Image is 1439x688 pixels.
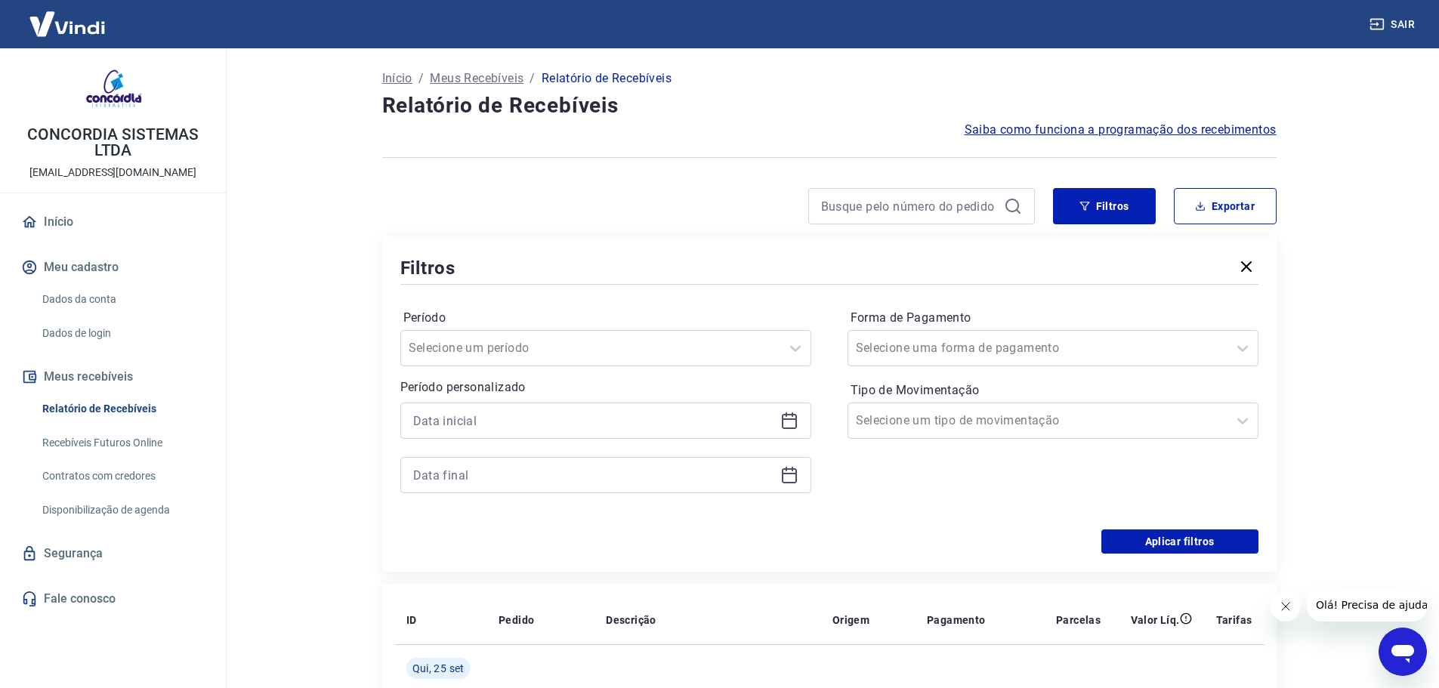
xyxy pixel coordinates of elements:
[430,69,523,88] a: Meus Recebíveis
[1131,612,1180,628] p: Valor Líq.
[1307,588,1427,622] iframe: Mensagem da empresa
[29,165,196,180] p: [EMAIL_ADDRESS][DOMAIN_NAME]
[36,393,208,424] a: Relatório de Recebíveis
[36,318,208,349] a: Dados de login
[965,121,1277,139] a: Saiba como funciona a programação dos recebimentos
[413,464,774,486] input: Data final
[1101,529,1258,554] button: Aplicar filtros
[1174,188,1277,224] button: Exportar
[36,461,208,492] a: Contratos com credores
[821,195,998,218] input: Busque pelo número do pedido
[1053,188,1156,224] button: Filtros
[36,495,208,526] a: Disponibilização de agenda
[36,284,208,315] a: Dados da conta
[606,612,656,628] p: Descrição
[36,427,208,458] a: Recebíveis Futuros Online
[83,60,144,121] img: a68c8fd8-fab5-48c0-8bd6-9edace40e89e.jpeg
[1366,11,1421,39] button: Sair
[499,612,534,628] p: Pedido
[542,69,672,88] p: Relatório de Recebíveis
[18,582,208,615] a: Fale conosco
[851,381,1255,400] label: Tipo de Movimentação
[418,69,424,88] p: /
[9,11,127,23] span: Olá! Precisa de ajuda?
[413,409,774,432] input: Data inicial
[400,256,456,280] h5: Filtros
[18,1,116,47] img: Vindi
[1216,612,1252,628] p: Tarifas
[1056,612,1101,628] p: Parcelas
[851,309,1255,327] label: Forma de Pagamento
[400,378,811,396] p: Período personalizado
[403,309,808,327] label: Período
[18,537,208,570] a: Segurança
[18,360,208,393] button: Meus recebíveis
[832,612,869,628] p: Origem
[382,69,412,88] a: Início
[412,661,465,676] span: Qui, 25 set
[1271,591,1301,622] iframe: Fechar mensagem
[1379,628,1427,676] iframe: Botão para abrir a janela de mensagens
[12,127,214,159] p: CONCORDIA SISTEMAS LTDA
[18,251,208,284] button: Meu cadastro
[530,69,535,88] p: /
[406,612,417,628] p: ID
[382,91,1277,121] h4: Relatório de Recebíveis
[927,612,986,628] p: Pagamento
[18,205,208,239] a: Início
